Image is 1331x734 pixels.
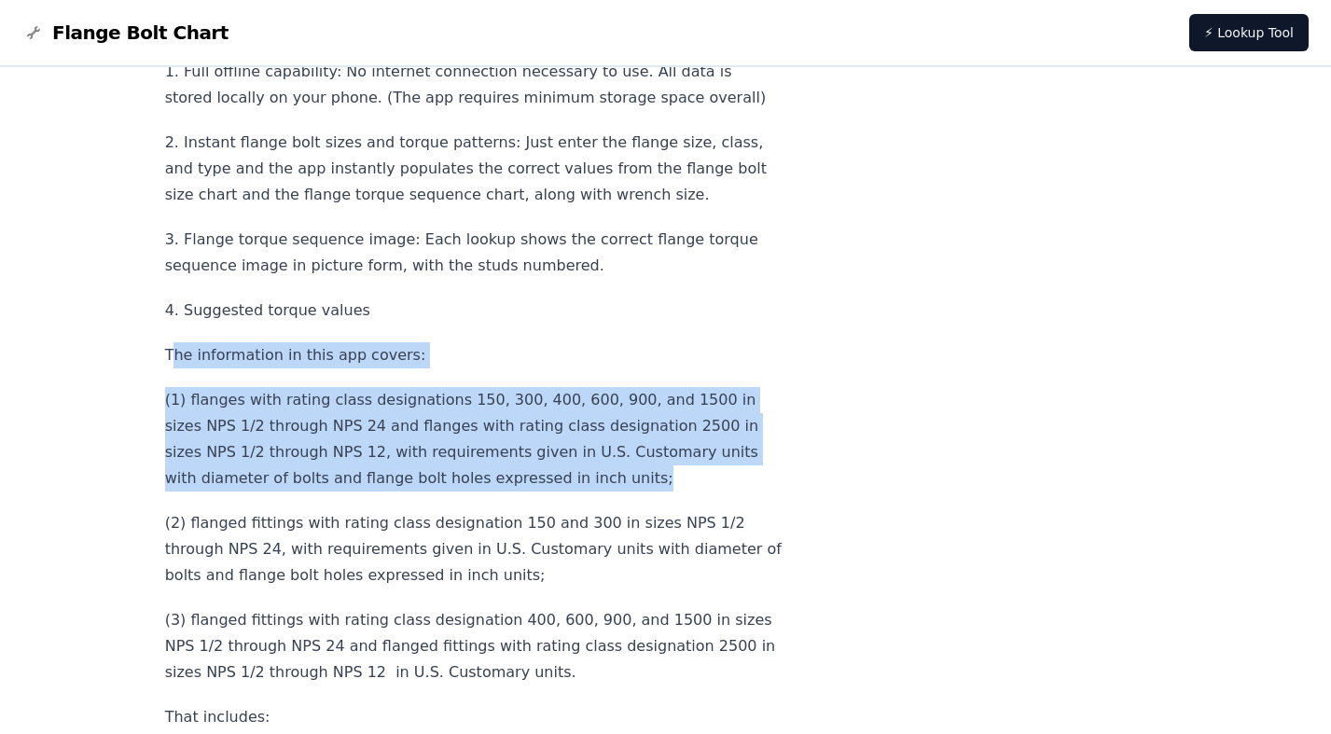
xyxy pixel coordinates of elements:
[165,59,783,111] p: 1. Full offline capability: No internet connection necessary to use. All data is stored locally o...
[22,21,45,44] img: Flange Bolt Chart Logo
[165,510,783,589] p: (2) flanged fittings with rating class designation 150 and 300 in sizes NPS 1/2 through NPS 24, w...
[165,387,783,492] p: (1) flanges with rating class designations 150, 300, 400, 600, 900, and 1500 in sizes NPS 1/2 thr...
[165,342,783,368] p: The information in this app covers:
[165,607,783,686] p: (3) flanged fittings with rating class designation 400, 600, 900, and 1500 in sizes NPS 1/2 throu...
[165,704,783,730] p: That includes:
[165,130,783,208] p: 2. Instant flange bolt sizes and torque patterns: Just enter the flange size, class, and type and...
[165,227,783,279] p: 3. Flange torque sequence image: Each lookup shows the correct flange torque sequence image in pi...
[1189,14,1309,51] a: ⚡ Lookup Tool
[22,20,229,46] a: Flange Bolt Chart LogoFlange Bolt Chart
[52,20,229,46] span: Flange Bolt Chart
[165,298,783,324] p: 4. Suggested torque values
